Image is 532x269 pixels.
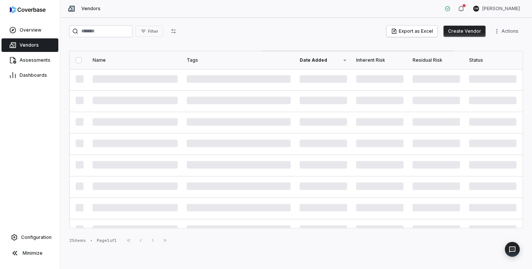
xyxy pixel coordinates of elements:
[3,231,57,244] a: Configuration
[90,238,92,243] div: •
[469,57,517,63] div: Status
[97,238,117,243] div: Page 1 of 1
[20,42,39,48] span: Vendors
[21,234,52,240] span: Configuration
[23,250,43,256] span: Minimize
[2,68,58,82] a: Dashboards
[3,246,57,261] button: Minimize
[413,57,460,63] div: Residual Risk
[10,6,46,14] img: logo-D7KZi-bG.svg
[473,6,479,12] span: SW
[187,57,291,63] div: Tags
[356,57,404,63] div: Inherent Risk
[2,38,58,52] a: Vendors
[20,27,41,33] span: Overview
[136,26,163,37] button: Filter
[300,57,347,63] div: Date Added
[482,6,520,12] span: [PERSON_NAME]
[69,238,86,243] div: 25 items
[20,57,50,63] span: Assessments
[148,29,158,34] span: Filter
[93,57,178,63] div: Name
[444,26,486,37] button: Create Vendor
[2,53,58,67] a: Assessments
[20,72,47,78] span: Dashboards
[387,26,437,37] button: Export as Excel
[492,26,523,37] button: More actions
[81,6,101,12] span: Vendors
[469,3,524,14] button: SW[PERSON_NAME]
[2,23,58,37] a: Overview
